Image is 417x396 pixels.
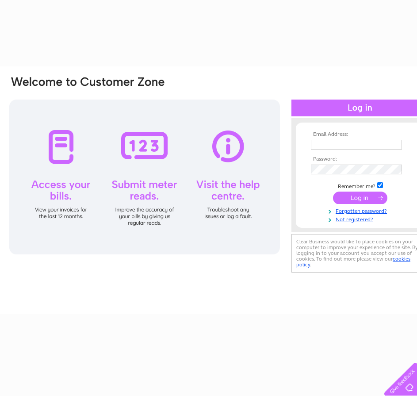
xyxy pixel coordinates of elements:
[333,192,387,204] input: Submit
[309,131,411,138] th: Email Address:
[311,206,411,215] a: Forgotten password?
[296,256,410,268] a: cookies policy
[311,215,411,223] a: Not registered?
[309,181,411,190] td: Remember me?
[309,156,411,162] th: Password:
